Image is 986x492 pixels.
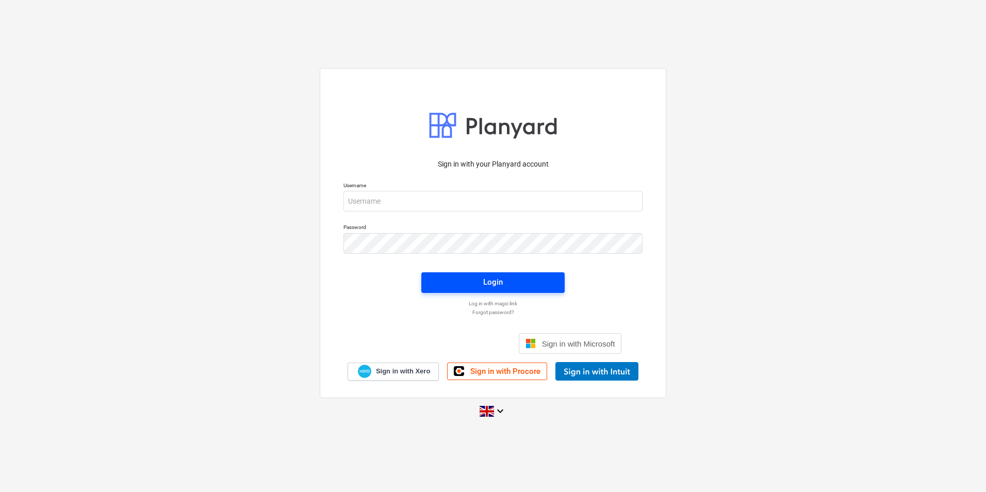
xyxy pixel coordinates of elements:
div: Login [483,275,503,289]
span: Sign in with Xero [376,367,430,376]
a: Log in with magic link [338,300,648,307]
p: Sign in with your Planyard account [343,159,643,170]
span: Sign in with Procore [470,367,540,376]
input: Username [343,191,643,211]
img: Xero logo [358,365,371,379]
span: Sign in with Microsoft [542,339,615,348]
a: Forgot password? [338,309,648,316]
i: keyboard_arrow_down [494,405,506,417]
p: Username [343,182,643,191]
a: Sign in with Procore [447,363,547,380]
button: Login [421,272,565,293]
a: Sign in with Xero [348,363,439,381]
img: Microsoft logo [525,338,536,349]
iframe: Prisijungimas naudojant „Google“ mygtuką [359,332,516,355]
p: Password [343,224,643,233]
